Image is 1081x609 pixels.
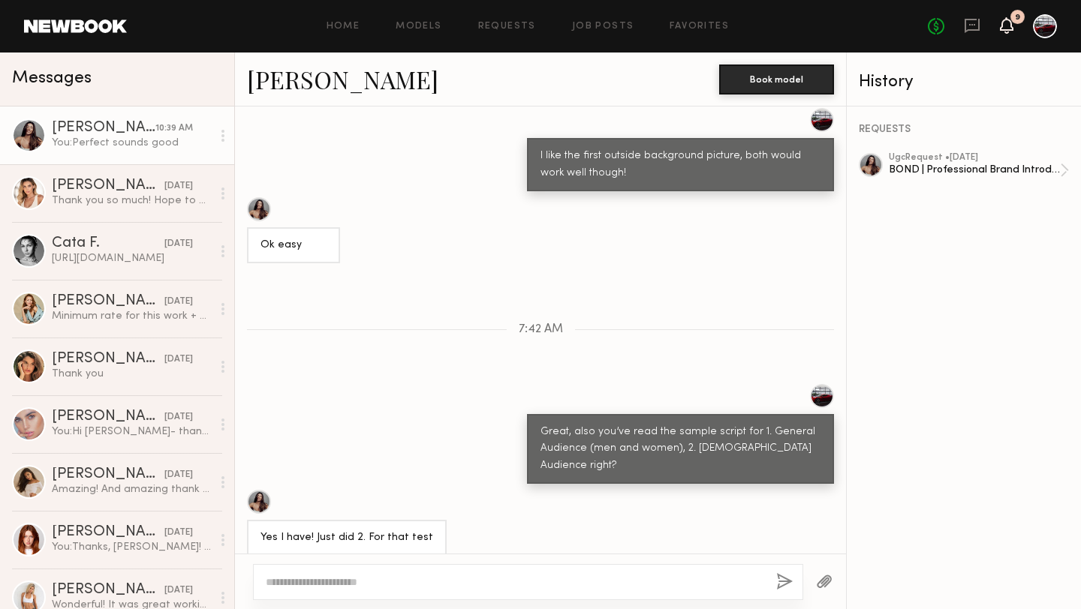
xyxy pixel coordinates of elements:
div: I like the first outside background picture, both would work well though! [540,148,821,182]
div: [PERSON_NAME] [52,525,164,540]
div: [PERSON_NAME] [52,467,164,482]
div: [DATE] [164,468,193,482]
div: [PERSON_NAME] [52,583,164,598]
div: Cata F. [52,236,164,251]
div: You: Perfect sounds good [52,136,212,150]
div: Minimum rate for this work + usage is 2K [52,309,212,323]
div: [URL][DOMAIN_NAME] [52,251,212,265]
div: Yes I have! Just did 2. For that test [260,529,433,547]
div: You: Hi [PERSON_NAME]- thank you so much! It was great working with you :) [52,424,212,439]
div: [PERSON_NAME] [PERSON_NAME] [52,178,164,193]
div: [PERSON_NAME] [52,121,155,136]
div: [DATE] [164,352,193,367]
div: You: Thanks, [PERSON_NAME]! It was a pleasure working with you! :) Also, if you'd like to join ou... [52,540,212,554]
div: 9 [1015,13,1020,22]
div: Ok easy [260,237,327,254]
div: [PERSON_NAME] [52,294,164,309]
a: Models [396,22,441,31]
a: ugcRequest •[DATE]BOND | Professional Brand Introduction Video [889,153,1069,187]
div: [DATE] [164,179,193,193]
div: [DATE] [164,526,193,540]
span: 7:42 AM [519,323,563,336]
a: Job Posts [572,22,634,31]
button: Book model [719,64,834,94]
div: Amazing! And amazing thank you! [52,482,212,496]
div: [DATE] [164,237,193,251]
a: Favorites [670,22,729,31]
div: Thank you so much! Hope to work with you again in the future. Have a great week! :) [52,193,212,208]
div: [PERSON_NAME] [52,409,164,424]
div: BOND | Professional Brand Introduction Video [889,163,1060,177]
div: Thank you [52,367,212,381]
div: [DATE] [164,583,193,598]
div: REQUESTS [859,124,1069,135]
div: [DATE] [164,410,193,424]
span: Messages [12,70,92,87]
div: 10:39 AM [155,121,193,136]
div: Great, also you’ve read the sample script for 1. General Audience (men and women), 2. [DEMOGRAPHI... [540,424,821,475]
a: Requests [478,22,536,31]
a: Book model [719,72,834,85]
div: ugc Request • [DATE] [889,153,1060,163]
a: [PERSON_NAME] [247,63,438,95]
a: Home [327,22,360,31]
div: [PERSON_NAME] [52,352,164,367]
div: [DATE] [164,295,193,309]
div: History [859,73,1069,91]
